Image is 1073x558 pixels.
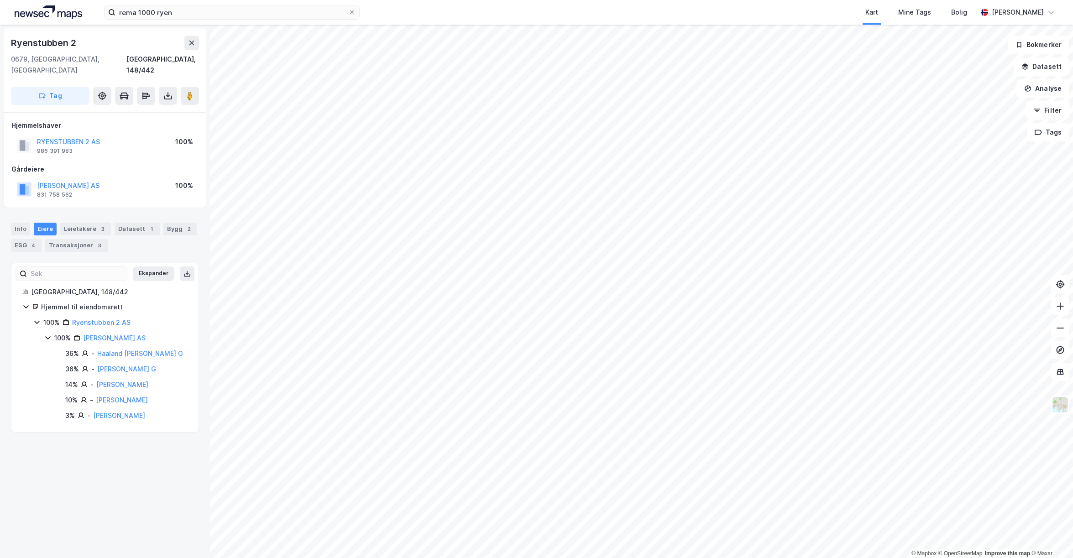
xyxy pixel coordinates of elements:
div: 0679, [GEOGRAPHIC_DATA], [GEOGRAPHIC_DATA] [11,54,126,76]
img: logo.a4113a55bc3d86da70a041830d287a7e.svg [15,5,82,19]
div: Hjemmel til eiendomsrett [41,302,188,313]
iframe: Chat Widget [1027,514,1073,558]
input: Søk på adresse, matrikkel, gårdeiere, leietakere eller personer [115,5,348,19]
div: [GEOGRAPHIC_DATA], 148/442 [31,287,188,297]
div: 10% [65,395,78,406]
div: 3% [65,410,75,421]
div: Eiere [34,223,57,235]
div: Bygg [163,223,197,235]
a: OpenStreetMap [938,550,983,557]
div: Ryenstubben 2 [11,36,78,50]
button: Analyse [1016,79,1069,98]
img: Z [1052,396,1069,413]
div: Info [11,223,30,235]
div: [PERSON_NAME] [992,7,1044,18]
div: Bolig [951,7,967,18]
div: - [91,364,94,375]
div: Transaksjoner [45,239,108,252]
div: 36% [65,348,79,359]
a: Mapbox [911,550,937,557]
div: Datasett [115,223,160,235]
a: [PERSON_NAME] G [97,365,156,373]
input: Søk [27,267,127,281]
button: Tag [11,87,89,105]
a: Improve this map [985,550,1030,557]
div: Hjemmelshaver [11,120,199,131]
div: Leietakere [60,223,111,235]
div: 1 [147,224,156,234]
div: 100% [43,317,60,328]
button: Tags [1027,123,1069,141]
div: - [87,410,90,421]
a: [PERSON_NAME] AS [83,334,146,342]
div: 100% [54,333,71,344]
div: 3 [95,241,104,250]
a: [PERSON_NAME] [96,396,148,404]
a: Ryenstubben 2 AS [72,318,131,326]
div: Kart [865,7,878,18]
div: 100% [175,136,193,147]
div: - [90,395,93,406]
div: 3 [98,224,107,234]
button: Bokmerker [1008,36,1069,54]
a: [PERSON_NAME] [96,381,148,388]
div: ESG [11,239,42,252]
div: 2 [184,224,194,234]
div: - [90,379,94,390]
div: - [91,348,94,359]
div: 14% [65,379,78,390]
div: 831 758 562 [37,191,72,198]
div: 36% [65,364,79,375]
button: Filter [1026,101,1069,120]
button: Ekspander [133,266,174,281]
a: Haaland [PERSON_NAME] G [97,349,183,357]
div: Mine Tags [898,7,931,18]
a: [PERSON_NAME] [93,412,145,419]
div: 986 391 983 [37,147,73,155]
div: [GEOGRAPHIC_DATA], 148/442 [126,54,199,76]
div: Kontrollprogram for chat [1027,514,1073,558]
div: Gårdeiere [11,164,199,175]
div: 4 [29,241,38,250]
div: 100% [175,180,193,191]
button: Datasett [1014,57,1069,76]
